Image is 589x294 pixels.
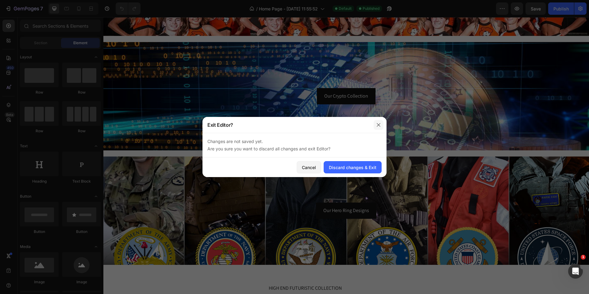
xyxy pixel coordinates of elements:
iframe: Intercom live chat [568,264,583,279]
div: Cancel [302,164,316,171]
span: 1 [581,255,586,260]
a: Our Crypto Collection [214,71,272,87]
div: Discard changes & Exit [329,164,376,171]
p: Changes are not saved yet. Are you sure you want to discard all changes and exit Editor? [207,138,382,153]
a: Our Hero Ring Designs [213,185,273,202]
div: HIGH END FUTURISTIC COLLECTION [165,266,321,276]
p: Our Crypto Collection [221,75,265,83]
button: Cancel [297,161,321,173]
p: Our Hero Ring Designs [220,189,266,198]
button: Discard changes & Exit [324,161,382,173]
p: Exit Editor? [207,121,233,129]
